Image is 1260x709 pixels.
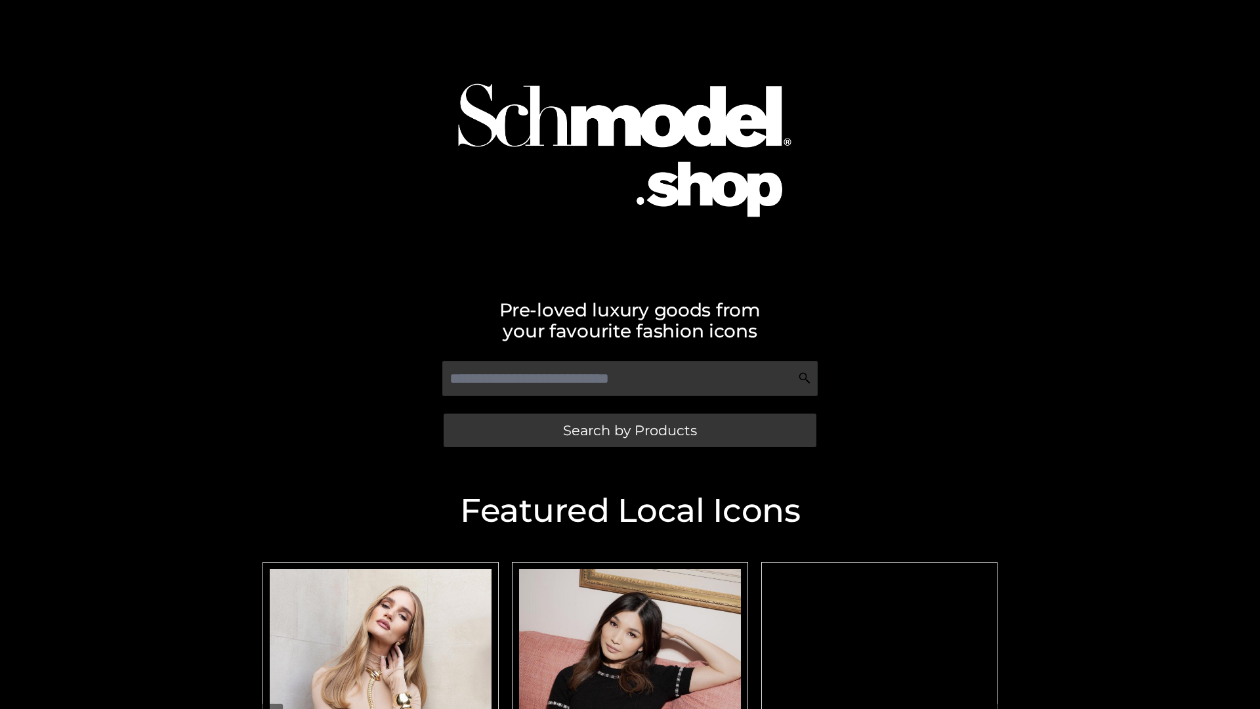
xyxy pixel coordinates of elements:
[798,372,811,385] img: Search Icon
[256,494,1004,527] h2: Featured Local Icons​
[563,423,697,437] span: Search by Products
[444,414,816,447] a: Search by Products
[256,299,1004,341] h2: Pre-loved luxury goods from your favourite fashion icons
